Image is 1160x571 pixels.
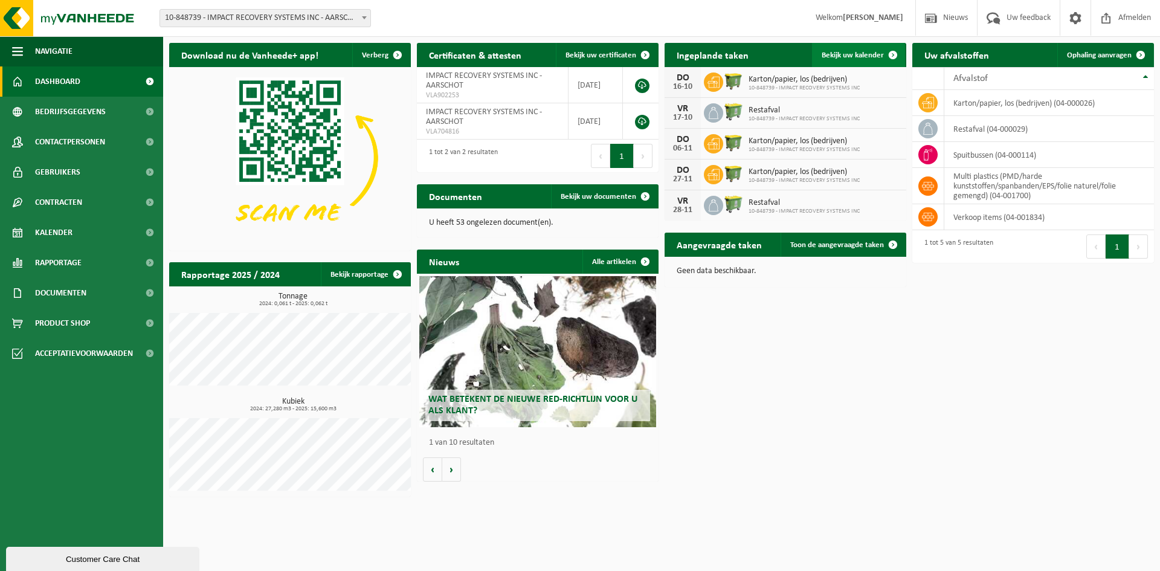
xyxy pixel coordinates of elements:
div: VR [671,196,695,206]
span: Rapportage [35,248,82,278]
button: 1 [1106,234,1129,259]
span: 10-848739 - IMPACT RECOVERY SYSTEMS INC - AARSCHOT [160,10,370,27]
span: Bekijk uw kalender [822,51,884,59]
h2: Nieuws [417,250,471,273]
a: Bekijk uw certificaten [556,43,657,67]
button: Previous [591,144,610,168]
a: Ophaling aanvragen [1057,43,1153,67]
p: Geen data beschikbaar. [677,267,894,276]
span: 10-848739 - IMPACT RECOVERY SYSTEMS INC [749,85,860,92]
p: 1 van 10 resultaten [429,439,652,447]
a: Bekijk uw kalender [812,43,905,67]
span: Afvalstof [953,74,988,83]
span: VLA704816 [426,127,559,137]
span: Gebruikers [35,157,80,187]
h2: Ingeplande taken [665,43,761,66]
a: Toon de aangevraagde taken [781,233,905,257]
button: Verberg [352,43,410,67]
span: Karton/papier, los (bedrijven) [749,137,860,146]
h2: Uw afvalstoffen [912,43,1001,66]
img: WB-0660-HPE-GN-50 [723,102,744,122]
span: Product Shop [35,308,90,338]
span: Toon de aangevraagde taken [790,241,884,249]
td: restafval (04-000029) [944,116,1154,142]
div: 06-11 [671,144,695,153]
button: Vorige [423,457,442,482]
span: 2024: 0,061 t - 2025: 0,062 t [175,301,411,307]
div: VR [671,104,695,114]
span: VLA902253 [426,91,559,100]
span: 10-848739 - IMPACT RECOVERY SYSTEMS INC [749,208,860,215]
span: Contactpersonen [35,127,105,157]
span: Karton/papier, los (bedrijven) [749,75,860,85]
span: Bekijk uw certificaten [565,51,636,59]
h2: Documenten [417,184,494,208]
span: Dashboard [35,66,80,97]
button: Next [1129,234,1148,259]
div: DO [671,166,695,175]
td: multi plastics (PMD/harde kunststoffen/spanbanden/EPS/folie naturel/folie gemengd) (04-001700) [944,168,1154,204]
h2: Download nu de Vanheede+ app! [169,43,330,66]
span: Verberg [362,51,388,59]
span: 10-848739 - IMPACT RECOVERY SYSTEMS INC [749,115,860,123]
span: IMPACT RECOVERY SYSTEMS INC - AARSCHOT [426,71,542,90]
strong: [PERSON_NAME] [843,13,903,22]
div: 16-10 [671,83,695,91]
span: Restafval [749,106,860,115]
div: DO [671,135,695,144]
a: Bekijk rapportage [321,262,410,286]
span: Documenten [35,278,86,308]
span: Kalender [35,218,72,248]
div: DO [671,73,695,83]
span: 10-848739 - IMPACT RECOVERY SYSTEMS INC [749,177,860,184]
td: spuitbussen (04-000114) [944,142,1154,168]
div: 17-10 [671,114,695,122]
td: [DATE] [569,103,623,140]
div: 27-11 [671,175,695,184]
button: Volgende [442,457,461,482]
img: WB-0660-HPE-GN-50 [723,194,744,215]
span: Acceptatievoorwaarden [35,338,133,369]
span: 10-848739 - IMPACT RECOVERY SYSTEMS INC - AARSCHOT [159,9,371,27]
p: U heeft 53 ongelezen document(en). [429,219,646,227]
h2: Aangevraagde taken [665,233,774,256]
button: 1 [610,144,634,168]
button: Next [634,144,652,168]
span: 10-848739 - IMPACT RECOVERY SYSTEMS INC [749,146,860,153]
button: Previous [1086,234,1106,259]
span: Ophaling aanvragen [1067,51,1132,59]
h2: Certificaten & attesten [417,43,533,66]
div: 1 tot 5 van 5 resultaten [918,233,993,260]
h3: Kubiek [175,398,411,412]
span: Restafval [749,198,860,208]
img: WB-1100-HPE-GN-50 [723,132,744,153]
span: Bedrijfsgegevens [35,97,106,127]
h3: Tonnage [175,292,411,307]
a: Wat betekent de nieuwe RED-richtlijn voor u als klant? [419,276,656,427]
span: Wat betekent de nieuwe RED-richtlijn voor u als klant? [428,395,637,416]
span: Karton/papier, los (bedrijven) [749,167,860,177]
span: Contracten [35,187,82,218]
span: Bekijk uw documenten [561,193,636,201]
a: Alle artikelen [582,250,657,274]
div: 28-11 [671,206,695,215]
span: IMPACT RECOVERY SYSTEMS INC - AARSCHOT [426,108,542,126]
span: Navigatie [35,36,72,66]
img: WB-1100-HPE-GN-50 [723,71,744,91]
td: karton/papier, los (bedrijven) (04-000026) [944,90,1154,116]
div: 1 tot 2 van 2 resultaten [423,143,498,169]
img: Download de VHEPlus App [169,67,411,248]
span: 2024: 27,280 m3 - 2025: 15,600 m3 [175,406,411,412]
td: [DATE] [569,67,623,103]
td: verkoop items (04-001834) [944,204,1154,230]
iframe: chat widget [6,544,202,571]
img: WB-1100-HPE-GN-50 [723,163,744,184]
h2: Rapportage 2025 / 2024 [169,262,292,286]
a: Bekijk uw documenten [551,184,657,208]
